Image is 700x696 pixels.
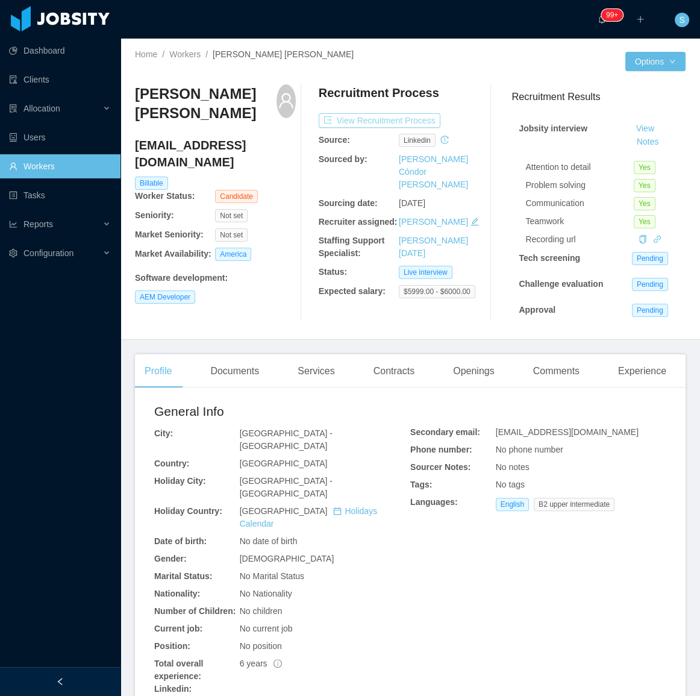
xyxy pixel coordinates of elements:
[240,641,282,651] span: No position
[135,177,168,190] span: Billable
[653,234,661,244] a: icon: link
[135,230,204,239] b: Market Seniority:
[399,198,425,208] span: [DATE]
[9,39,111,63] a: icon: pie-chartDashboard
[154,641,190,651] b: Position:
[135,354,181,388] div: Profile
[525,161,634,174] div: Attention to detail
[525,233,634,246] div: Recording url
[319,154,367,164] b: Sourced by:
[154,571,212,581] b: Marital Status:
[319,198,378,208] b: Sourcing date:
[525,179,634,192] div: Problem solving
[135,84,277,124] h3: [PERSON_NAME] [PERSON_NAME]
[534,498,614,511] span: B2 upper intermediate
[154,459,189,468] b: Country:
[410,462,470,472] b: Sourcer Notes:
[496,462,530,472] span: No notes
[440,136,449,144] i: icon: history
[410,480,432,489] b: Tags:
[23,219,53,229] span: Reports
[634,197,655,210] span: Yes
[154,402,410,421] h2: General Info
[523,354,589,388] div: Comments
[240,536,298,546] span: No date of birth
[601,9,623,21] sup: 1206
[519,253,580,263] strong: Tech screening
[598,15,606,24] i: icon: bell
[240,428,333,451] span: [GEOGRAPHIC_DATA] - [GEOGRAPHIC_DATA]
[399,285,475,298] span: $5999.00 - $6000.00
[135,249,211,259] b: Market Availability:
[608,354,676,388] div: Experience
[240,606,283,616] span: No children
[9,183,111,207] a: icon: profileTasks
[399,217,468,227] a: [PERSON_NAME]
[319,236,385,258] b: Staffing Support Specialist:
[519,124,587,133] strong: Jobsity interview
[364,354,424,388] div: Contracts
[154,476,206,486] b: Holiday City:
[23,104,60,113] span: Allocation
[288,354,344,388] div: Services
[496,498,529,511] span: English
[679,13,684,27] span: S
[519,305,555,315] strong: Approval
[410,497,458,507] b: Languages:
[399,154,468,189] a: [PERSON_NAME] Cóndor [PERSON_NAME]
[201,354,269,388] div: Documents
[9,249,17,257] i: icon: setting
[525,197,634,210] div: Communication
[240,554,334,563] span: [DEMOGRAPHIC_DATA]
[443,354,504,388] div: Openings
[333,507,342,515] i: icon: calendar
[525,215,634,228] div: Teamwork
[399,266,452,279] span: Live interview
[240,571,304,581] span: No Marital Status
[319,84,439,101] h4: Recruitment Process
[496,445,563,454] span: No phone number
[639,235,647,243] i: icon: copy
[215,248,251,261] span: America
[278,92,295,109] i: icon: user
[154,589,200,598] b: Nationality:
[632,304,668,317] span: Pending
[632,124,658,133] a: View
[154,684,192,694] b: Linkedin:
[9,125,111,149] a: icon: robotUsers
[399,134,436,147] span: linkedin
[23,248,73,258] span: Configuration
[135,273,228,283] b: Software development :
[273,659,282,668] span: info-circle
[162,49,164,59] span: /
[634,215,655,228] span: Yes
[636,15,645,24] i: icon: plus
[9,220,17,228] i: icon: line-chart
[240,659,282,668] span: 6 years
[154,659,203,681] b: Total overall experience:
[240,624,293,633] span: No current job
[240,459,328,468] span: [GEOGRAPHIC_DATA]
[215,228,248,242] span: Not set
[9,104,17,113] i: icon: solution
[9,154,111,178] a: icon: userWorkers
[240,476,333,498] span: [GEOGRAPHIC_DATA] - [GEOGRAPHIC_DATA]
[135,137,296,171] h4: [EMAIL_ADDRESS][DOMAIN_NAME]
[319,113,440,128] button: icon: exportView Recruitment Process
[399,236,468,258] a: [PERSON_NAME][DATE]
[639,233,647,246] div: Copy
[496,478,666,491] div: No tags
[135,210,174,220] b: Seniority:
[215,190,258,203] span: Candidate
[9,67,111,92] a: icon: auditClients
[154,606,236,616] b: Number of Children:
[410,445,472,454] b: Phone number:
[240,506,377,528] a: icon: calendarHolidays Calendar
[319,217,398,227] b: Recruiter assigned:
[319,135,350,145] b: Source:
[319,267,347,277] b: Status:
[634,161,655,174] span: Yes
[135,290,195,304] span: AEM Developer
[169,49,201,59] a: Workers
[154,624,202,633] b: Current job:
